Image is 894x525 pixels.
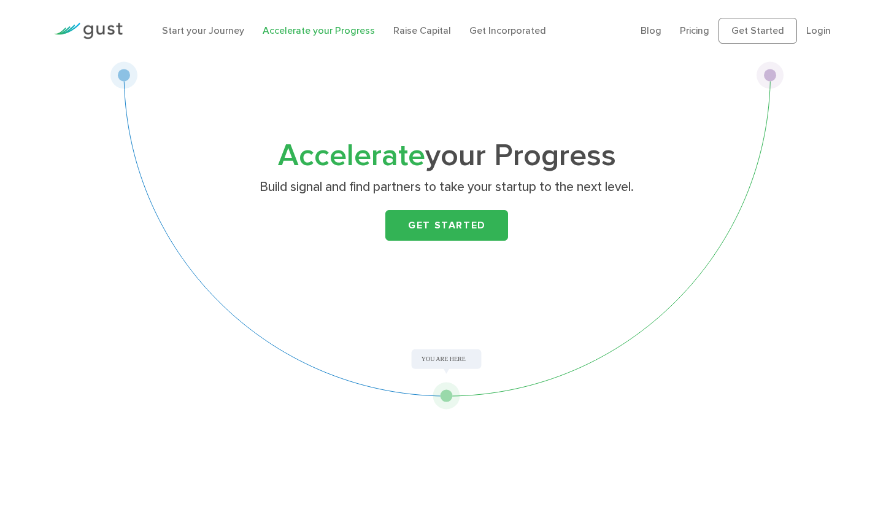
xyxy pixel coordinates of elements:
[719,18,797,44] a: Get Started
[641,25,661,36] a: Blog
[469,25,546,36] a: Get Incorporated
[393,25,451,36] a: Raise Capital
[162,25,244,36] a: Start your Journey
[209,179,685,196] p: Build signal and find partners to take your startup to the next level.
[54,23,123,39] img: Gust Logo
[278,138,425,174] span: Accelerate
[385,210,508,241] a: Get Started
[680,25,709,36] a: Pricing
[204,142,689,170] h1: your Progress
[806,25,831,36] a: Login
[263,25,375,36] a: Accelerate your Progress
